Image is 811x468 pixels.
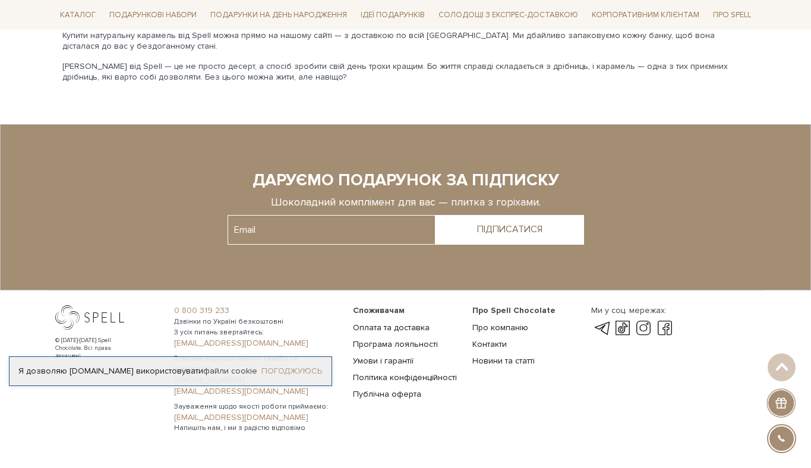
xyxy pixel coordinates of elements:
a: Каталог [55,6,100,24]
a: Публічна оферта [353,389,421,399]
div: Ми у соц. мережах: [591,305,674,316]
p: Купити натуральну карамель від Spell можна прямо на нашому сайті — з доставкою по всій [GEOGRAPHI... [62,30,749,52]
span: Напишіть нам, і ми з радістю відповімо [174,423,339,434]
a: Про компанію [472,322,528,333]
a: Корпоративним клієнтам [587,6,704,24]
span: Зауваження щодо якості роботи приймаємо: [174,401,339,412]
div: © [DATE]-[DATE] Spell Chocolate. Всі права захищені [55,337,135,360]
a: telegram [591,321,611,336]
a: Подарункові набори [105,6,201,24]
a: Погоджуюсь [261,366,322,377]
a: Оплата та доставка [353,322,430,333]
a: Умови і гарантії [353,356,414,366]
a: Контакти [472,339,507,349]
a: Про Spell [708,6,756,24]
a: [EMAIL_ADDRESS][DOMAIN_NAME] [174,338,339,349]
a: Програма лояльності [353,339,438,349]
a: Політика конфіденційності [353,372,457,382]
a: [EMAIL_ADDRESS][DOMAIN_NAME] [174,412,339,423]
span: З питань корпоративного сервісу та замовлень: [174,353,339,375]
a: facebook [655,321,675,336]
a: 0 800 319 233 [174,305,339,316]
a: tik-tok [613,321,633,336]
span: Про Spell Chocolate [472,305,556,315]
a: файли cookie [203,366,257,376]
div: Я дозволяю [DOMAIN_NAME] використовувати [10,366,332,377]
span: Дзвінки по Україні безкоштовні [174,317,339,327]
a: Ідеї подарунків [356,6,430,24]
a: [EMAIL_ADDRESS][DOMAIN_NAME] [174,386,339,397]
a: instagram [633,321,654,336]
a: Новини та статті [472,356,535,366]
span: Споживачам [353,305,405,315]
span: З усіх питань звертайтесь: [174,327,339,338]
a: Подарунки на День народження [206,6,352,24]
a: Солодощі з експрес-доставкою [434,5,583,25]
p: [PERSON_NAME] від Spell — це не просто десерт, а спосіб зробити свій день трохи кращим. Бо життя ... [62,61,749,83]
